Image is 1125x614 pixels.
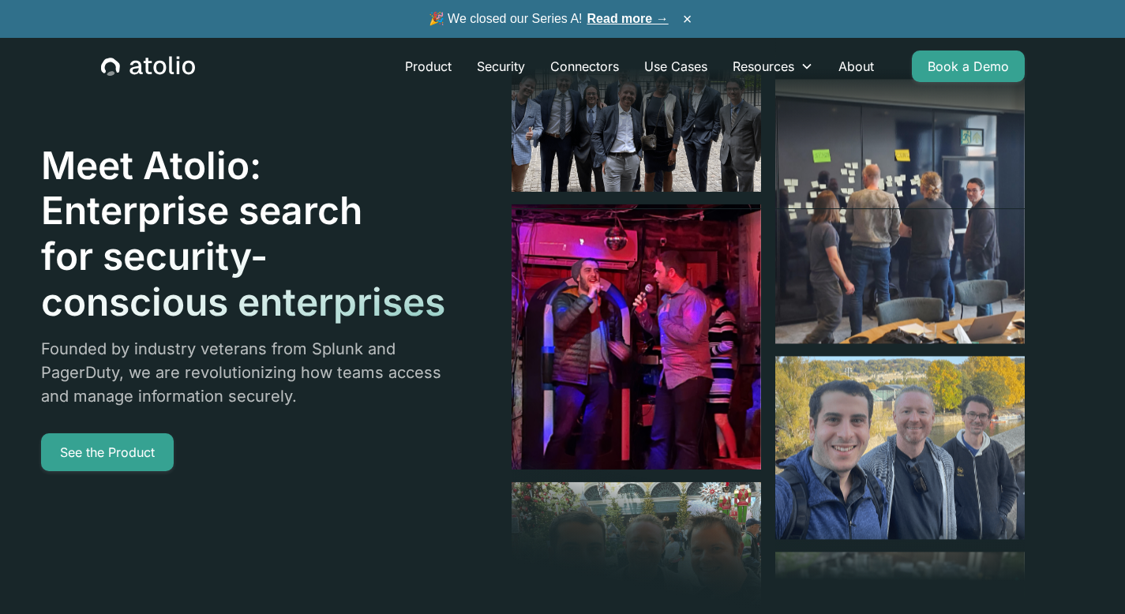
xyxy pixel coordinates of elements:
div: Resources [720,51,826,82]
a: Connectors [538,51,632,82]
div: Resources [733,57,794,76]
img: image [775,79,1025,344]
span: 🎉 We closed our Series A! [429,9,669,28]
img: image [775,357,1025,540]
a: Product [392,51,464,82]
h1: Meet Atolio: Enterprise search for security-conscious enterprises [41,143,456,324]
a: See the Product [41,433,174,471]
img: image [512,204,761,470]
a: Read more → [587,12,669,25]
p: Founded by industry veterans from Splunk and PagerDuty, we are revolutionizing how teams access a... [41,337,456,408]
a: Security [464,51,538,82]
a: Book a Demo [912,51,1025,82]
a: Use Cases [632,51,720,82]
a: About [826,51,887,82]
a: home [101,56,195,77]
button: × [678,10,697,28]
iframe: Chat Widget [1046,538,1125,614]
